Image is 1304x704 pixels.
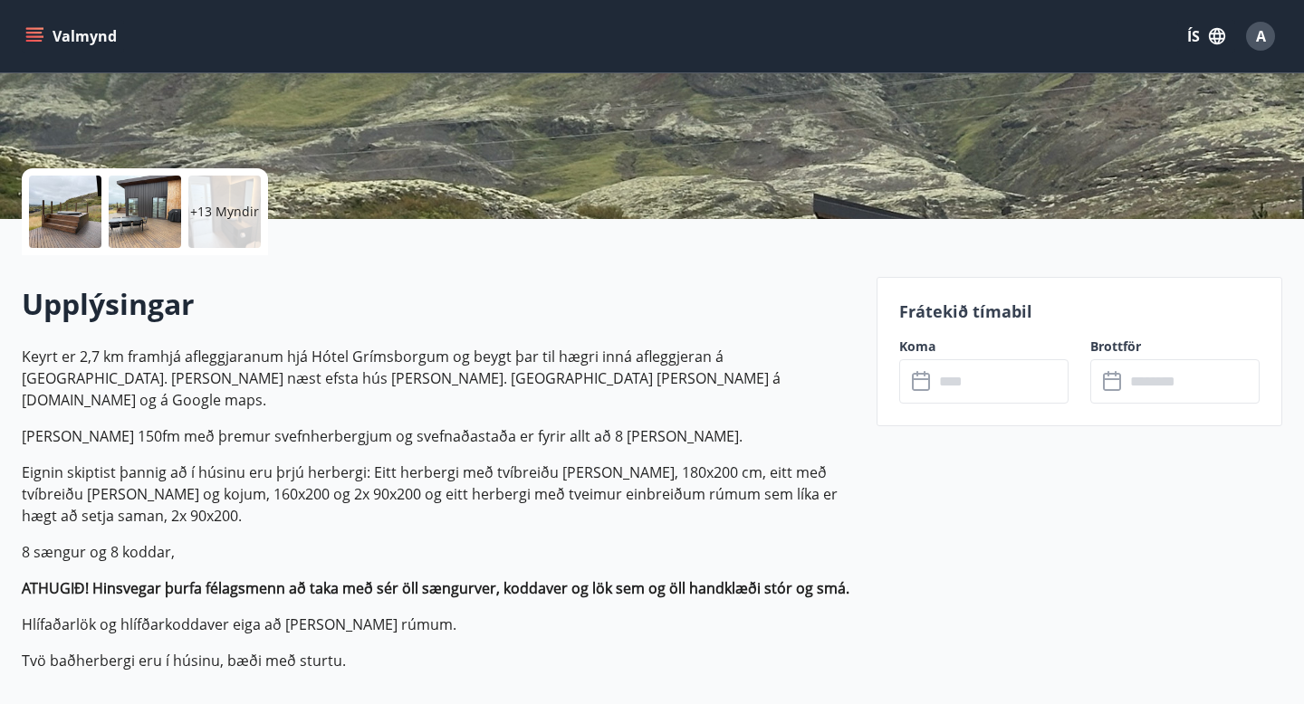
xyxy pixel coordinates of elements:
[22,578,849,598] strong: ATHUGIÐ! Hinsvegar þurfa félagsmenn að taka með sér öll sængurver, koddaver og lök sem og öll han...
[1177,20,1235,52] button: ÍS
[22,650,855,671] p: Tvö baðherbergi eru í húsinu, bæði með sturtu.
[22,541,855,563] p: 8 sængur og 8 koddar,
[22,20,124,52] button: menu
[22,425,855,447] p: [PERSON_NAME] 150fm með þremur svefnherbergjum og svefnaðastaða er fyrir allt að 8 [PERSON_NAME].
[1090,338,1260,356] label: Brottför
[190,203,259,221] p: +13 Myndir
[22,284,855,324] h2: Upplýsingar
[899,300,1260,323] p: Frátekið tímabil
[22,461,855,527] p: Eignin skiptist þannig að í húsinu eru þrjú herbergi: Eitt herbergi með tvíbreiðu [PERSON_NAME], ...
[1239,14,1282,58] button: A
[899,338,1069,356] label: Koma
[1256,26,1266,46] span: A
[22,346,855,411] p: Keyrt er 2,7 km framhjá afleggjaranum hjá Hótel Grímsborgum og beygt þar til hægri inná afleggjer...
[22,614,855,635] p: Hlífaðarlök og hlífðarkoddaver eiga að [PERSON_NAME] rúmum.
